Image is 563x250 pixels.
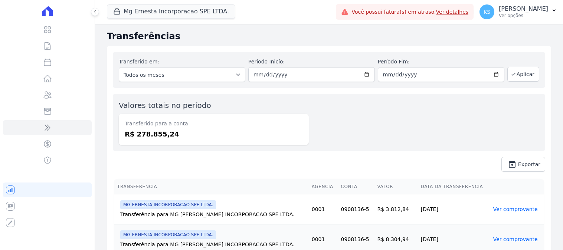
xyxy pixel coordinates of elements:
span: MG ERNESTA INCORPORACAO SPE LTDA. [120,230,216,239]
th: Conta [338,179,374,194]
a: unarchive Exportar [501,157,545,172]
span: MG ERNESTA INCORPORACAO SPE LTDA. [120,200,216,209]
button: Aplicar [507,67,539,82]
h2: Transferências [107,30,551,43]
dt: Transferido para a conta [125,120,303,128]
button: KS [PERSON_NAME] Ver opções [474,1,563,22]
a: Ver detalhes [436,9,469,15]
label: Período Inicío: [248,58,375,66]
a: Ver comprovante [493,236,538,242]
dd: R$ 278.855,24 [125,129,303,139]
button: Mg Ernesta Incorporacao SPE LTDA. [107,4,235,19]
label: Transferido em: [119,59,159,65]
span: KS [484,9,490,14]
span: Você possui fatura(s) em atraso. [351,8,468,16]
th: Data da Transferência [418,179,490,194]
p: [PERSON_NAME] [499,5,548,13]
th: Agência [309,179,338,194]
th: Valor [374,179,418,194]
a: Ver comprovante [493,206,538,212]
td: R$ 3.812,84 [374,194,418,224]
label: Período Fim: [378,58,504,66]
td: 0001 [309,194,338,224]
td: [DATE] [418,194,490,224]
div: Transferência para MG [PERSON_NAME] INCORPORACAO SPE LTDA. [120,211,306,218]
td: 0908136-5 [338,194,374,224]
i: unarchive [508,160,517,169]
p: Ver opções [499,13,548,19]
div: Transferência para MG [PERSON_NAME] INCORPORACAO SPE LTDA. [120,241,306,248]
th: Transferência [114,179,309,194]
label: Valores totais no período [119,101,211,110]
span: Exportar [518,162,540,167]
